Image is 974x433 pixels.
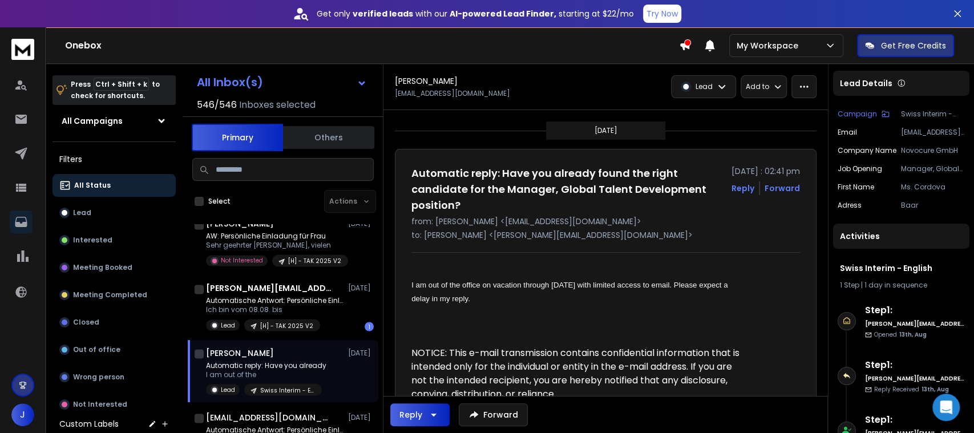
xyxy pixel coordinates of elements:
[59,418,119,430] h3: Custom Labels
[731,183,754,194] button: Reply
[395,89,510,98] p: [EMAIL_ADDRESS][DOMAIN_NAME]
[838,110,890,119] button: Campaign
[52,201,176,224] button: Lead
[840,78,892,89] p: Lead Details
[746,82,769,91] p: Add to
[865,413,965,427] h6: Step 1 :
[206,361,326,370] p: Automatic reply: Have you already
[197,98,237,112] span: 546 / 546
[208,197,231,206] label: Select
[901,201,965,210] p: Baar
[643,5,681,23] button: Try Now
[206,282,332,294] h1: [PERSON_NAME][EMAIL_ADDRESS][DOMAIN_NAME]
[765,183,800,194] div: Forward
[901,110,965,119] p: Swiss Interim - English
[838,164,882,173] p: Job Opening
[52,393,176,416] button: Not Interested
[52,284,176,306] button: Meeting Completed
[73,208,91,217] p: Lead
[646,8,678,19] p: Try Now
[395,75,458,87] h1: [PERSON_NAME]
[260,321,313,330] p: [H] - TAK 2025 V2
[52,151,176,167] h3: Filters
[390,403,450,426] button: Reply
[737,40,803,51] p: My Workspace
[74,181,111,190] p: All Status
[239,98,316,112] h3: Inboxes selected
[353,8,413,19] strong: verified leads
[864,280,927,290] span: 1 day in sequence
[192,124,283,151] button: Primary
[94,78,149,91] span: Ctrl + Shift + k
[595,126,617,135] p: [DATE]
[840,281,963,290] div: |
[874,330,927,339] p: Opened
[11,39,34,60] img: logo
[901,128,965,137] p: [EMAIL_ADDRESS][DOMAIN_NAME]
[206,411,332,423] h1: [EMAIL_ADDRESS][DOMAIN_NAME]
[11,403,34,426] button: J
[696,82,713,91] p: Lead
[348,284,374,293] p: [DATE]
[833,224,969,249] div: Activities
[901,146,965,155] p: Novocure GmbH
[838,128,857,137] p: Email
[52,174,176,197] button: All Status
[73,400,127,409] p: Not Interested
[411,216,800,227] p: from: [PERSON_NAME] <[EMAIL_ADDRESS][DOMAIN_NAME]>
[73,236,112,245] p: Interested
[260,386,315,394] p: Swiss Interim - English
[206,241,343,250] p: Sehr geehrter [PERSON_NAME], vielen
[901,164,965,173] p: Manager, Global Talent Development
[188,71,376,94] button: All Inbox(s)
[73,263,132,272] p: Meeting Booked
[73,290,147,300] p: Meeting Completed
[283,125,374,150] button: Others
[865,374,965,383] h6: [PERSON_NAME][EMAIL_ADDRESS][DOMAIN_NAME]
[838,146,896,155] p: Company Name
[874,385,949,394] p: Reply Received
[865,358,965,372] h6: Step 1 :
[348,348,374,357] p: [DATE]
[365,322,374,331] div: 1
[411,229,800,241] p: to: [PERSON_NAME] <[PERSON_NAME][EMAIL_ADDRESS][DOMAIN_NAME]>
[865,319,965,328] h6: [PERSON_NAME][EMAIL_ADDRESS][DOMAIN_NAME]
[288,257,341,265] p: [H] - TAK 2025 V2
[899,330,927,339] span: 13th, Aug
[857,34,954,57] button: Get Free Credits
[221,321,235,329] p: Lead
[52,311,176,334] button: Closed
[411,281,730,303] span: I am out of the office on vacation through [DATE] with limited access to email. Please expect a d...
[399,409,422,420] div: Reply
[206,347,274,358] h1: [PERSON_NAME]
[52,366,176,389] button: Wrong person
[865,303,965,317] h6: Step 1 :
[52,229,176,252] button: Interested
[73,373,124,382] p: Wrong person
[881,40,946,51] p: Get Free Credits
[62,115,123,127] h1: All Campaigns
[221,256,263,265] p: Not Interested
[197,76,263,88] h1: All Inbox(s)
[221,385,235,394] p: Lead
[838,201,862,210] p: Adress
[348,412,374,422] p: [DATE]
[840,262,963,274] h1: Swiss Interim - English
[901,183,965,192] p: Ms. Cordova
[317,8,634,19] p: Get only with our starting at $22/mo
[838,183,874,192] p: First Name
[932,394,960,421] div: Open Intercom Messenger
[52,110,176,132] button: All Campaigns
[65,39,679,52] h1: Onebox
[73,318,99,327] p: Closed
[922,385,949,394] span: 13th, Aug
[52,256,176,279] button: Meeting Booked
[206,232,343,241] p: AW: Persönliche Einladung für Frau
[206,296,343,305] p: Automatische Antwort: Persönliche Einladung für
[71,79,160,102] p: Press to check for shortcuts.
[52,338,176,361] button: Out of office
[450,8,556,19] strong: AI-powered Lead Finder,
